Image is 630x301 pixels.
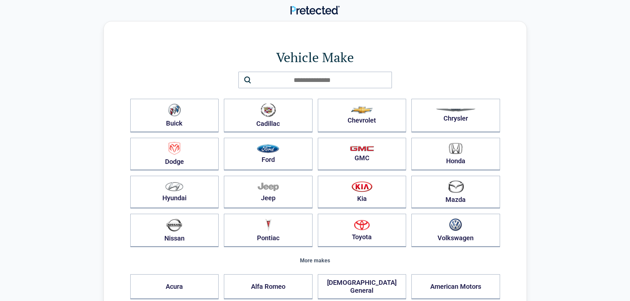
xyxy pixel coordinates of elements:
[130,274,219,299] button: Acura
[318,138,406,170] button: GMC
[130,214,219,247] button: Nissan
[411,176,500,208] button: Mazda
[411,138,500,170] button: Honda
[130,138,219,170] button: Dodge
[318,99,406,132] button: Chevrolet
[224,138,313,170] button: Ford
[318,176,406,208] button: Kia
[130,258,500,264] div: More makes
[318,274,406,299] button: [DEMOGRAPHIC_DATA] General
[130,99,219,132] button: Buick
[224,274,313,299] button: Alfa Romeo
[130,176,219,208] button: Hyundai
[411,274,500,299] button: American Motors
[224,176,313,208] button: Jeep
[318,214,406,247] button: Toyota
[224,99,313,132] button: Cadillac
[411,99,500,132] button: Chrysler
[224,214,313,247] button: Pontiac
[411,214,500,247] button: Volkswagen
[130,48,500,66] h1: Vehicle Make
